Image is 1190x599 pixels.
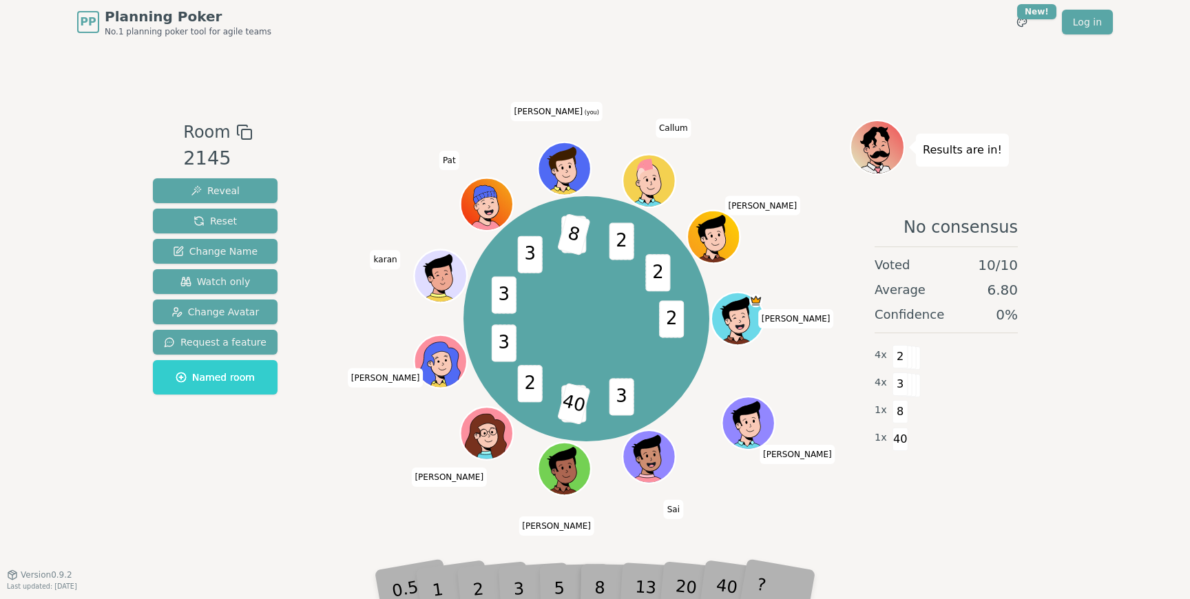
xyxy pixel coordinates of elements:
span: Click to change your name [760,445,835,464]
span: 2 [518,365,543,402]
span: 3 [492,324,516,361]
span: Mohamed is the host [749,294,762,307]
span: Click to change your name [519,516,594,536]
span: 8 [892,400,908,423]
a: Log in [1062,10,1113,34]
span: Request a feature [164,335,267,349]
span: 10 / 10 [978,255,1018,275]
span: Confidence [875,305,944,324]
span: 6.80 [987,280,1018,299]
span: Version 0.9.2 [21,569,72,580]
span: 3 [892,372,908,396]
span: 2 [609,222,634,260]
span: No.1 planning poker tool for agile teams [105,26,271,37]
span: 0 % [996,305,1018,324]
span: Planning Poker [105,7,271,26]
div: New! [1017,4,1056,19]
span: 2 [646,254,671,291]
span: No consensus [904,216,1018,238]
button: Change Name [153,239,278,264]
span: Click to change your name [370,250,401,269]
span: Click to change your name [348,368,424,388]
span: Reveal [191,184,240,198]
span: 3 [609,378,634,415]
span: Watch only [180,275,251,288]
button: Watch only [153,269,278,294]
div: 2145 [183,145,252,173]
span: Change Name [173,244,258,258]
button: Change Avatar [153,299,278,324]
span: 2 [892,345,908,368]
span: Room [183,120,230,145]
span: Click to change your name [439,151,459,170]
span: Click to change your name [656,118,691,138]
span: Click to change your name [725,196,801,216]
button: Click to change your avatar [540,144,589,193]
span: Click to change your name [758,309,834,328]
p: Results are in! [923,140,1002,160]
span: 1 x [875,403,887,418]
span: 8 [557,213,591,255]
button: Reveal [153,178,278,203]
a: PPPlanning PokerNo.1 planning poker tool for agile teams [77,7,271,37]
span: (you) [583,109,599,116]
span: 2 [660,300,685,337]
button: Version0.9.2 [7,569,72,580]
button: New! [1010,10,1034,34]
span: 1 x [875,430,887,445]
span: Last updated: [DATE] [7,582,77,590]
span: PP [80,14,96,30]
button: Named room [153,360,278,395]
span: Reset [194,214,237,228]
span: Voted [875,255,910,275]
span: 40 [557,382,591,424]
span: Click to change your name [411,467,487,487]
span: Change Avatar [171,305,260,319]
span: 3 [492,276,516,313]
span: Named room [176,370,255,384]
span: Click to change your name [511,102,603,121]
span: Average [875,280,926,299]
button: Reset [153,209,278,233]
button: Request a feature [153,330,278,355]
span: 40 [892,428,908,451]
span: Click to change your name [664,500,683,519]
span: 4 x [875,375,887,390]
span: 4 x [875,348,887,363]
span: 3 [518,235,543,273]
